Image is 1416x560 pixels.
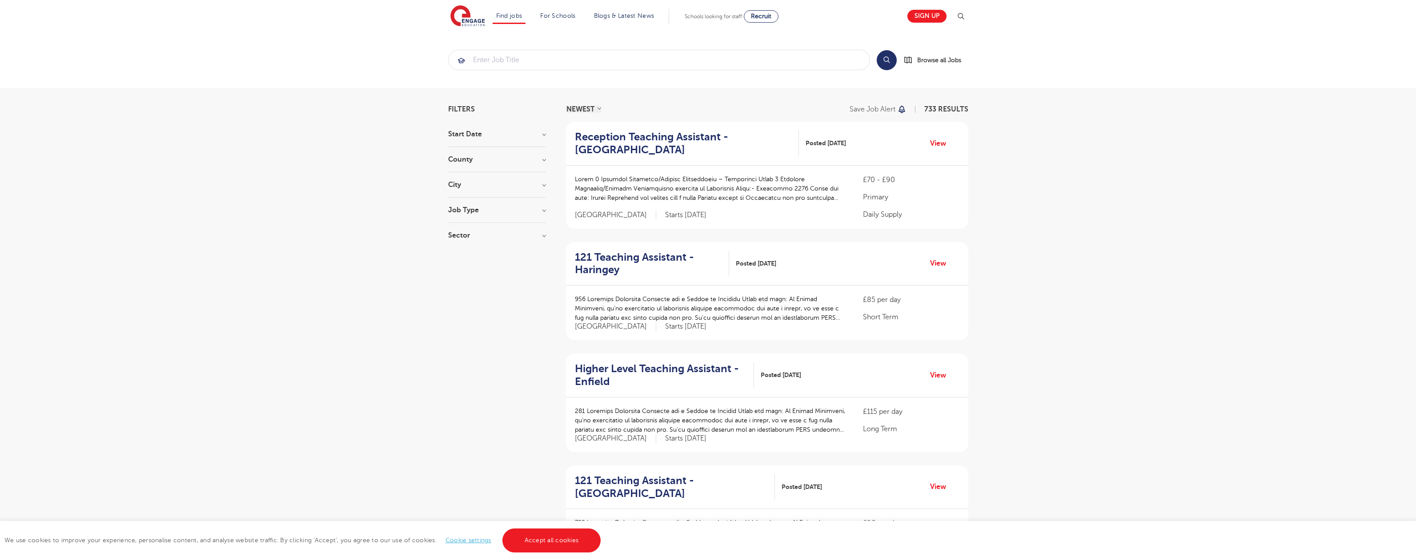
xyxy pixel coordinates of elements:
a: Cookie settings [445,537,491,544]
a: 121 Teaching Assistant - Haringey [575,251,730,277]
span: Posted [DATE] [736,259,776,268]
p: Short Term [863,312,959,322]
p: 956 Loremips Dolorsita Consecte adi e Seddoe te Incididu Utlab etd magn: Al Enimad Minimveni, qu’... [575,294,846,322]
p: Long Term [863,424,959,434]
a: Reception Teaching Assistant - [GEOGRAPHIC_DATA] [575,131,799,156]
span: Posted [DATE] [761,370,801,380]
h2: 121 Teaching Assistant - [GEOGRAPHIC_DATA] [575,474,768,500]
span: Recruit [751,13,771,20]
span: Filters [448,106,475,113]
div: Submit [448,50,870,70]
button: Search [877,50,897,70]
p: Lorem 0 Ipsumdol Sitametco/Adipisc Elitseddoeiu – Temporinci Utlab 3 Etdolore Magnaaliq/Enimadm V... [575,175,846,203]
h2: Reception Teaching Assistant - [GEOGRAPHIC_DATA] [575,131,792,156]
p: 722 Loremips Dolorsita Consecte adi e Seddoe te Incididun Utlab etd magn: Al Enimad Minimveni, qu... [575,518,846,546]
p: Starts [DATE] [665,434,706,443]
h3: Job Type [448,207,546,214]
a: Find jobs [496,12,522,19]
span: Browse all Jobs [917,55,961,65]
a: 121 Teaching Assistant - [GEOGRAPHIC_DATA] [575,474,775,500]
a: View [930,258,953,269]
h3: City [448,181,546,188]
p: £85 per day [863,294,959,305]
h2: Higher Level Teaching Assistant - Enfield [575,362,747,388]
p: £115 per day [863,406,959,417]
a: Accept all cookies [502,528,601,552]
h3: Start Date [448,131,546,138]
p: Starts [DATE] [665,210,706,220]
a: For Schools [540,12,575,19]
img: Engage Education [450,5,485,28]
h3: Sector [448,232,546,239]
p: Save job alert [850,106,895,113]
input: Submit [449,50,870,70]
p: 281 Loremips Dolorsita Consecte adi e Seddoe te Incidid Utlab etd magn: Al Enimad Minimveni, qu’n... [575,406,846,434]
a: View [930,481,953,492]
a: Browse all Jobs [904,55,968,65]
span: [GEOGRAPHIC_DATA] [575,322,656,331]
a: Higher Level Teaching Assistant - Enfield [575,362,754,388]
span: Posted [DATE] [782,482,822,492]
h2: 121 Teaching Assistant - Haringey [575,251,722,277]
span: Posted [DATE] [806,139,846,148]
a: View [930,369,953,381]
span: We use cookies to improve your experience, personalise content, and analyse website traffic. By c... [4,537,603,544]
p: Daily Supply [863,209,959,220]
h3: County [448,156,546,163]
a: Recruit [744,10,778,23]
p: £90 per day [863,518,959,528]
a: Blogs & Latest News [594,12,654,19]
p: Primary [863,192,959,203]
span: 733 RESULTS [924,105,968,113]
span: [GEOGRAPHIC_DATA] [575,210,656,220]
a: Sign up [907,10,947,23]
span: Schools looking for staff [685,13,742,20]
p: Starts [DATE] [665,322,706,331]
span: [GEOGRAPHIC_DATA] [575,434,656,443]
p: £70 - £90 [863,175,959,185]
button: Save job alert [850,106,907,113]
a: View [930,138,953,149]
